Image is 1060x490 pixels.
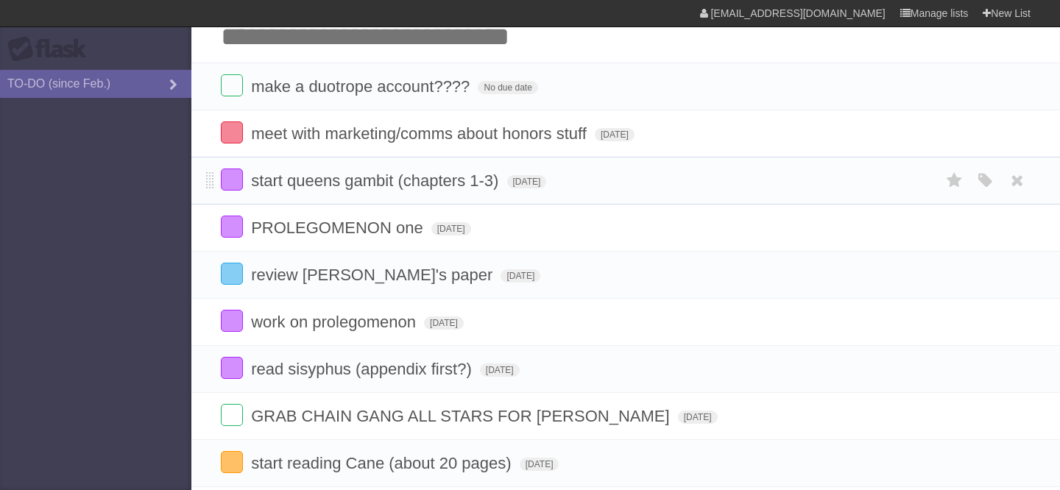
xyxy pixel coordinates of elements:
span: [DATE] [678,411,718,424]
span: [DATE] [431,222,471,235]
span: meet with marketing/comms about honors stuff [251,124,590,143]
label: Done [221,121,243,143]
span: [DATE] [480,363,520,377]
span: review [PERSON_NAME]'s paper [251,266,496,284]
label: Done [221,310,243,332]
span: [DATE] [520,458,559,471]
span: No due date [478,81,537,94]
span: start reading Cane (about 20 pages) [251,454,515,472]
label: Done [221,404,243,426]
label: Done [221,216,243,238]
span: [DATE] [595,128,635,141]
span: work on prolegomenon [251,313,420,331]
label: Done [221,263,243,285]
span: start queens gambit (chapters 1-3) [251,171,502,190]
label: Done [221,168,243,191]
span: read sisyphus (appendix first?) [251,360,476,378]
div: Flask [7,36,96,63]
span: [DATE] [507,175,547,188]
label: Done [221,451,243,473]
span: [DATE] [501,269,540,283]
span: [DATE] [424,316,464,330]
label: Done [221,74,243,96]
span: PROLEGOMENON one [251,219,427,237]
span: GRAB CHAIN GANG ALL STARS FOR [PERSON_NAME] [251,407,673,425]
span: make a duotrope account???? [251,77,473,96]
label: Done [221,357,243,379]
label: Star task [941,168,969,193]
